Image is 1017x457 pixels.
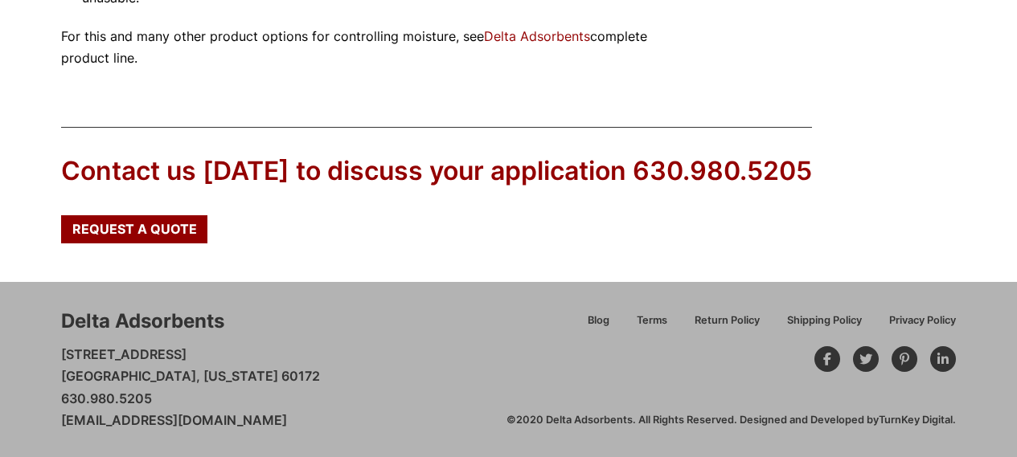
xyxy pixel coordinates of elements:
[72,222,197,235] span: Request a Quote
[889,316,956,326] span: Privacy Policy
[787,316,862,326] span: Shipping Policy
[574,312,623,340] a: Blog
[506,413,956,427] div: ©2020 Delta Adsorbents. All Rights Reserved. Designed and Developed by .
[484,28,590,44] a: Delta Adsorbents
[61,26,683,69] p: For this and many other product options for controlling moisture, see complete product line.
[61,215,207,243] a: Request a Quote
[61,308,224,335] div: Delta Adsorbents
[681,312,773,340] a: Return Policy
[61,412,287,428] a: [EMAIL_ADDRESS][DOMAIN_NAME]
[879,414,953,426] a: TurnKey Digital
[61,153,812,190] div: Contact us [DATE] to discuss your application 630.980.5205
[876,312,956,340] a: Privacy Policy
[61,344,320,431] p: [STREET_ADDRESS] [GEOGRAPHIC_DATA], [US_STATE] 60172 630.980.5205
[623,312,681,340] a: Terms
[637,316,667,326] span: Terms
[588,316,609,326] span: Blog
[695,316,760,326] span: Return Policy
[773,312,876,340] a: Shipping Policy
